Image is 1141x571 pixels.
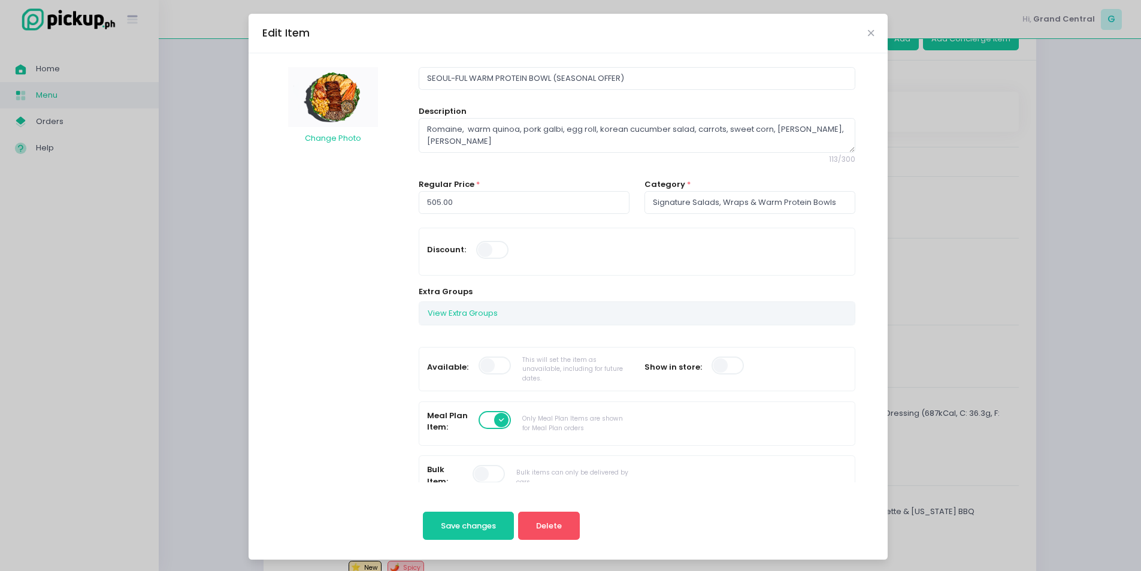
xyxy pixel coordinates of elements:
[427,244,466,256] label: Discount:
[262,25,310,41] div: Edit Item
[441,520,496,531] span: Save changes
[419,155,855,165] span: 113 / 300
[516,468,629,487] div: Bulk items can only be delivered by cars
[423,512,514,540] button: Save changes
[419,118,855,153] textarea: Romaine, warm quinoa, pork galbi, egg roll, korean cucumber salad, carrots, sweet corn, [PERSON_N...
[419,286,473,298] label: Extra Groups
[419,302,506,325] button: View Extra Groups
[419,179,474,191] label: Regular Price
[644,361,702,373] label: Show in store:
[427,361,468,373] label: Available:
[522,355,629,383] div: This will set the item as unavailable, including for future dates.
[868,30,874,36] button: Close
[427,464,462,487] label: Bulk Item:
[427,410,468,433] label: Meal Plan Item:
[419,105,467,117] label: Description
[522,414,629,433] div: Only Meal Plan Items are shown for Meal Plan orders
[536,520,562,531] span: Delete
[419,191,629,214] input: Regular Price
[288,67,378,127] img: Item Photo
[518,512,580,540] button: Delete
[644,191,855,214] input: Category
[304,127,362,150] button: Change Photo
[644,179,685,191] label: Category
